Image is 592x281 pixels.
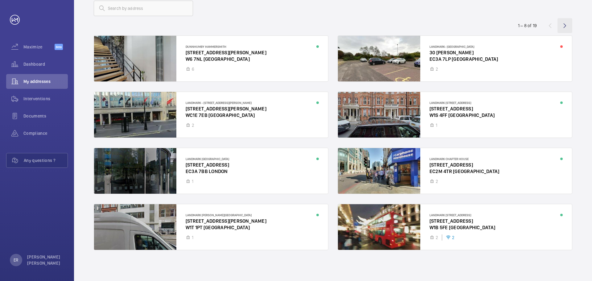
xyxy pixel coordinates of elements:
span: Beta [55,44,63,50]
span: Compliance [23,130,68,136]
input: Search by address [94,1,193,16]
span: Dashboard [23,61,68,67]
span: Any questions ? [24,157,68,163]
p: [PERSON_NAME] [PERSON_NAME] [27,254,64,266]
p: ER [14,257,18,263]
span: Maximize [23,44,55,50]
span: Interventions [23,96,68,102]
span: Documents [23,113,68,119]
span: My addresses [23,78,68,85]
div: 1 – 8 of 19 [518,23,537,29]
